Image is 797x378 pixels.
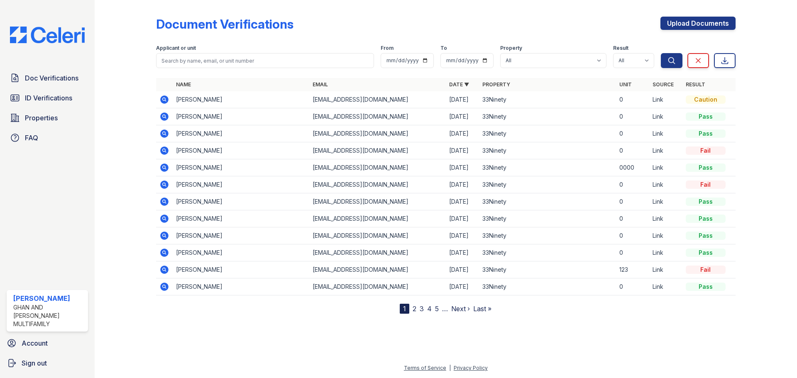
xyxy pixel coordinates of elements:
div: 1 [400,304,409,314]
td: [PERSON_NAME] [173,108,309,125]
div: Document Verifications [156,17,293,32]
div: Pass [686,283,726,291]
td: [EMAIL_ADDRESS][DOMAIN_NAME] [309,244,446,261]
div: Pass [686,112,726,121]
a: Email [313,81,328,88]
a: Property [482,81,510,88]
a: ID Verifications [7,90,88,106]
td: 33Ninety [479,193,616,210]
td: [PERSON_NAME] [173,227,309,244]
td: [DATE] [446,261,479,278]
td: Link [649,261,682,278]
td: [PERSON_NAME] [173,193,309,210]
div: Fail [686,266,726,274]
a: Account [3,335,91,351]
td: [PERSON_NAME] [173,278,309,295]
label: Property [500,45,522,51]
td: 33Ninety [479,244,616,261]
td: [DATE] [446,278,479,295]
td: 0 [616,125,649,142]
td: [PERSON_NAME] [173,244,309,261]
a: Privacy Policy [454,365,488,371]
div: [PERSON_NAME] [13,293,85,303]
td: [DATE] [446,159,479,176]
td: [DATE] [446,142,479,159]
td: 33Ninety [479,142,616,159]
td: Link [649,244,682,261]
td: 33Ninety [479,91,616,108]
span: … [442,304,448,314]
td: [PERSON_NAME] [173,91,309,108]
td: 123 [616,261,649,278]
td: [PERSON_NAME] [173,210,309,227]
td: [EMAIL_ADDRESS][DOMAIN_NAME] [309,176,446,193]
label: Result [613,45,628,51]
label: From [381,45,394,51]
td: [DATE] [446,108,479,125]
td: [DATE] [446,176,479,193]
span: Account [22,338,48,348]
div: Pass [686,129,726,138]
td: 0 [616,193,649,210]
td: 0 [616,108,649,125]
div: Pass [686,249,726,257]
td: 0 [616,278,649,295]
a: Terms of Service [404,365,446,371]
td: [PERSON_NAME] [173,159,309,176]
td: Link [649,108,682,125]
div: Pass [686,215,726,223]
td: [EMAIL_ADDRESS][DOMAIN_NAME] [309,142,446,159]
a: Next › [451,305,470,313]
label: To [440,45,447,51]
a: Unit [619,81,632,88]
td: 0 [616,227,649,244]
td: Link [649,142,682,159]
td: 33Ninety [479,227,616,244]
td: [DATE] [446,227,479,244]
td: [DATE] [446,210,479,227]
td: 0 [616,142,649,159]
td: Link [649,91,682,108]
a: Name [176,81,191,88]
td: 33Ninety [479,108,616,125]
td: [PERSON_NAME] [173,176,309,193]
td: [EMAIL_ADDRESS][DOMAIN_NAME] [309,278,446,295]
a: 3 [420,305,424,313]
a: Date ▼ [449,81,469,88]
span: Doc Verifications [25,73,78,83]
div: Pass [686,198,726,206]
span: ID Verifications [25,93,72,103]
td: Link [649,159,682,176]
td: Link [649,227,682,244]
div: Caution [686,95,726,104]
td: 33Ninety [479,261,616,278]
img: CE_Logo_Blue-a8612792a0a2168367f1c8372b55b34899dd931a85d93a1a3d3e32e68fde9ad4.png [3,27,91,43]
td: Link [649,193,682,210]
a: Sign out [3,355,91,371]
span: FAQ [25,133,38,143]
div: Fail [686,146,726,155]
a: Last » [473,305,491,313]
td: 33Ninety [479,210,616,227]
td: Link [649,210,682,227]
td: [EMAIL_ADDRESS][DOMAIN_NAME] [309,159,446,176]
td: 0 [616,244,649,261]
div: Pass [686,163,726,172]
td: [DATE] [446,193,479,210]
div: Fail [686,180,726,189]
td: 33Ninety [479,278,616,295]
a: Result [686,81,705,88]
a: Upload Documents [660,17,736,30]
td: 33Ninety [479,159,616,176]
td: [PERSON_NAME] [173,125,309,142]
div: | [449,365,451,371]
a: Doc Verifications [7,70,88,86]
td: [DATE] [446,125,479,142]
td: 0 [616,91,649,108]
div: Pass [686,232,726,240]
label: Applicant or unit [156,45,196,51]
td: [EMAIL_ADDRESS][DOMAIN_NAME] [309,108,446,125]
span: Properties [25,113,58,123]
td: [EMAIL_ADDRESS][DOMAIN_NAME] [309,125,446,142]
